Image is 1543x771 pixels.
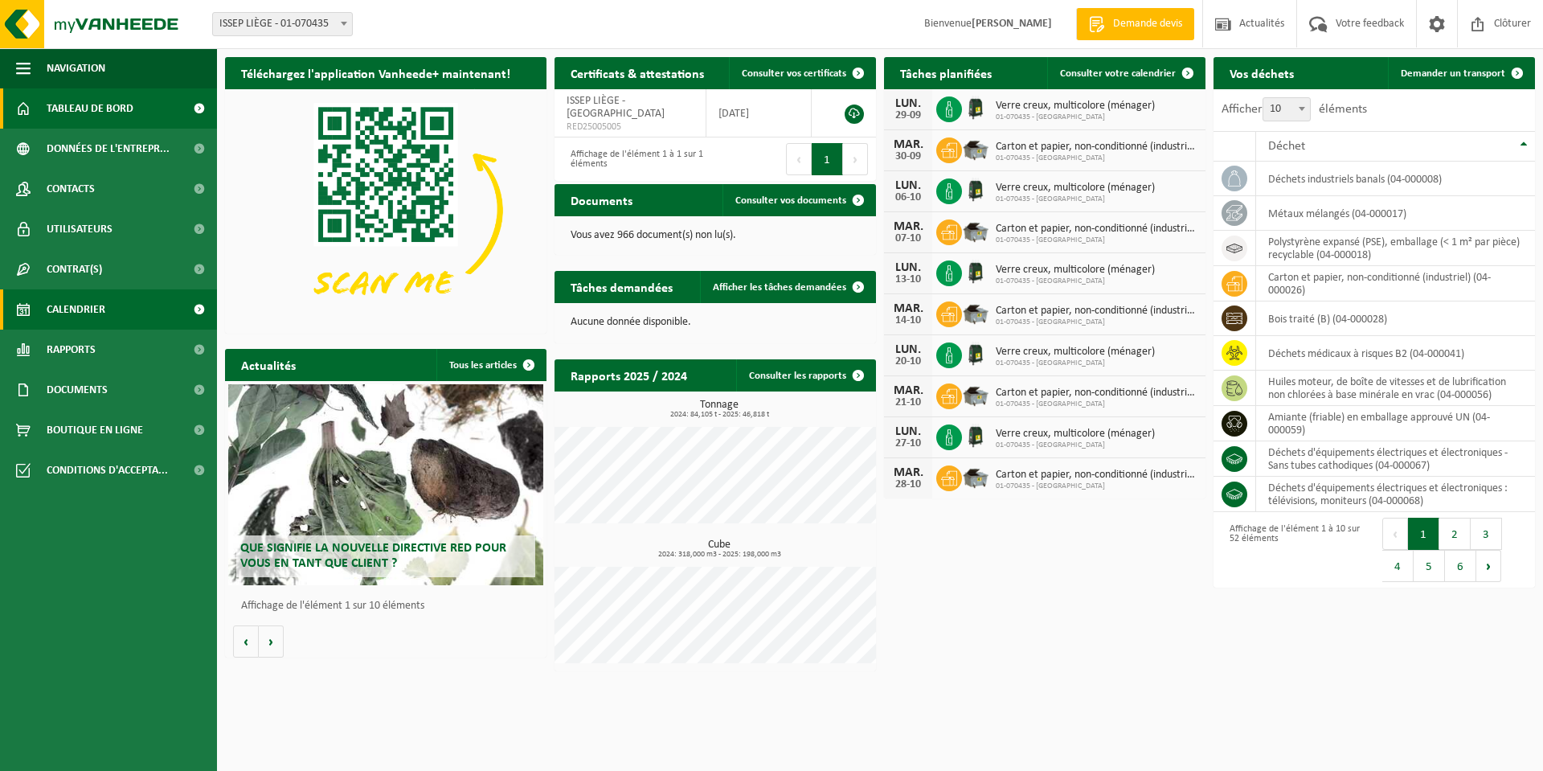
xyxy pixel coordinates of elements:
span: Demande devis [1109,16,1186,32]
img: WB-5000-GAL-GY-01 [962,463,989,490]
button: 6 [1445,550,1476,582]
span: 01-070435 - [GEOGRAPHIC_DATA] [996,113,1155,122]
span: 2024: 318,000 m3 - 2025: 198,000 m3 [563,551,876,559]
span: Consulter vos documents [735,195,846,206]
div: 21-10 [892,397,924,408]
span: Carton et papier, non-conditionné (industriel) [996,141,1197,154]
h2: Actualités [225,349,312,380]
span: Carton et papier, non-conditionné (industriel) [996,469,1197,482]
img: CR-HR-1C-1000-PES-01 [962,94,989,121]
span: 01-070435 - [GEOGRAPHIC_DATA] [996,277,1155,286]
img: Download de VHEPlus App [225,89,546,330]
a: Consulter les rapports [736,359,874,392]
td: bois traité (B) (04-000028) [1256,301,1535,336]
h2: Téléchargez l'application Vanheede+ maintenant! [225,57,526,88]
td: carton et papier, non-conditionné (industriel) (04-000026) [1256,266,1535,301]
span: Contrat(s) [47,249,102,289]
span: Rapports [47,330,96,370]
span: Verre creux, multicolore (ménager) [996,264,1155,277]
div: LUN. [892,425,924,438]
a: Demande devis [1076,8,1194,40]
button: 4 [1382,550,1414,582]
span: Verre creux, multicolore (ménager) [996,428,1155,441]
span: Documents [47,370,108,410]
div: LUN. [892,179,924,192]
button: Next [1476,550,1501,582]
div: 20-10 [892,356,924,367]
span: ISSEP LIÈGE - 01-070435 [213,13,352,35]
img: CR-HR-1C-1000-PES-01 [962,258,989,285]
span: Que signifie la nouvelle directive RED pour vous en tant que client ? [240,542,506,570]
h2: Rapports 2025 / 2024 [555,359,703,391]
span: 01-070435 - [GEOGRAPHIC_DATA] [996,195,1155,204]
span: Conditions d'accepta... [47,450,168,490]
td: polystyrène expansé (PSE), emballage (< 1 m² par pièce) recyclable (04-000018) [1256,231,1535,266]
div: 06-10 [892,192,924,203]
td: amiante (friable) en emballage approuvé UN (04-000059) [1256,406,1535,441]
div: 29-09 [892,110,924,121]
div: 30-09 [892,151,924,162]
div: MAR. [892,384,924,397]
h2: Vos déchets [1214,57,1310,88]
a: Consulter vos certificats [729,57,874,89]
span: Consulter vos certificats [742,68,846,79]
span: Tableau de bord [47,88,133,129]
span: 01-070435 - [GEOGRAPHIC_DATA] [996,154,1197,163]
div: 13-10 [892,274,924,285]
span: 01-070435 - [GEOGRAPHIC_DATA] [996,400,1197,409]
button: 2 [1439,518,1471,550]
span: 10 [1263,98,1310,121]
td: déchets industriels banals (04-000008) [1256,162,1535,196]
a: Demander un transport [1388,57,1533,89]
span: Navigation [47,48,105,88]
div: 14-10 [892,315,924,326]
strong: [PERSON_NAME] [972,18,1052,30]
span: Calendrier [47,289,105,330]
h2: Tâches demandées [555,271,689,302]
p: Affichage de l'élément 1 sur 10 éléments [241,601,538,612]
td: [DATE] [706,89,812,137]
img: CR-HR-1C-1000-PES-01 [962,422,989,449]
span: Carton et papier, non-conditionné (industriel) [996,305,1197,318]
div: LUN. [892,343,924,356]
div: MAR. [892,466,924,479]
a: Que signifie la nouvelle directive RED pour vous en tant que client ? [228,384,543,585]
span: Utilisateurs [47,209,113,249]
span: 10 [1263,97,1311,121]
p: Aucune donnée disponible. [571,317,860,328]
span: Demander un transport [1401,68,1505,79]
span: Consulter votre calendrier [1060,68,1176,79]
h2: Tâches planifiées [884,57,1008,88]
span: Contacts [47,169,95,209]
span: ISSEP LIÈGE - [GEOGRAPHIC_DATA] [567,95,665,120]
span: Verre creux, multicolore (ménager) [996,182,1155,195]
td: huiles moteur, de boîte de vitesses et de lubrification non chlorées à base minérale en vrac (04-... [1256,371,1535,406]
div: MAR. [892,138,924,151]
div: MAR. [892,220,924,233]
span: 2024: 84,105 t - 2025: 46,818 t [563,411,876,419]
span: ISSEP LIÈGE - 01-070435 [212,12,353,36]
span: Verre creux, multicolore (ménager) [996,100,1155,113]
h2: Certificats & attestations [555,57,720,88]
td: déchets médicaux à risques B2 (04-000041) [1256,336,1535,371]
span: Déchet [1268,140,1305,153]
span: Carton et papier, non-conditionné (industriel) [996,223,1197,236]
span: RED25005005 [567,121,694,133]
span: 01-070435 - [GEOGRAPHIC_DATA] [996,236,1197,245]
img: WB-5000-GAL-GY-01 [962,381,989,408]
span: 01-070435 - [GEOGRAPHIC_DATA] [996,359,1155,368]
span: Données de l'entrepr... [47,129,170,169]
span: Carton et papier, non-conditionné (industriel) [996,387,1197,400]
td: métaux mélangés (04-000017) [1256,196,1535,231]
img: WB-5000-GAL-GY-01 [962,135,989,162]
td: déchets d'équipements électriques et électroniques - Sans tubes cathodiques (04-000067) [1256,441,1535,477]
h3: Tonnage [563,400,876,419]
button: 1 [1408,518,1439,550]
div: 07-10 [892,233,924,244]
button: 5 [1414,550,1445,582]
button: Previous [786,143,812,175]
div: MAR. [892,302,924,315]
a: Afficher les tâches demandées [700,271,874,303]
span: 01-070435 - [GEOGRAPHIC_DATA] [996,482,1197,491]
button: 3 [1471,518,1502,550]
